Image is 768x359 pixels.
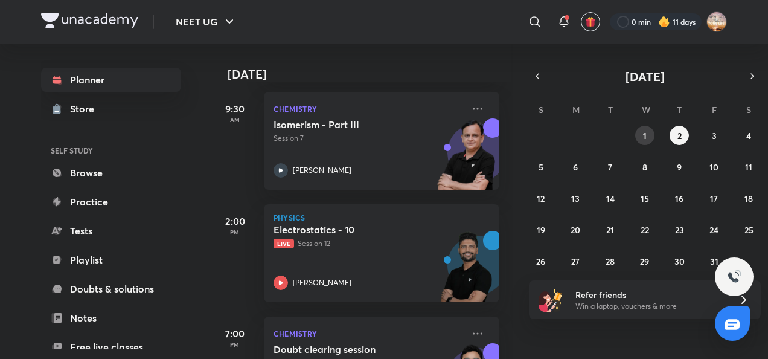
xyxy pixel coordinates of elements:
[211,228,259,236] p: PM
[274,214,490,221] p: Physics
[41,13,138,28] img: Company Logo
[635,189,654,208] button: October 15, 2025
[41,306,181,330] a: Notes
[677,104,682,115] abbr: Thursday
[606,256,615,267] abbr: October 28, 2025
[745,161,752,173] abbr: October 11, 2025
[41,277,181,301] a: Doubts & solutions
[675,193,683,204] abbr: October 16, 2025
[433,231,499,314] img: unacademy
[635,157,654,176] button: October 8, 2025
[566,251,585,271] button: October 27, 2025
[643,130,647,141] abbr: October 1, 2025
[710,193,718,204] abbr: October 17, 2025
[566,220,585,239] button: October 20, 2025
[710,256,718,267] abbr: October 31, 2025
[601,251,620,271] button: October 28, 2025
[211,341,259,348] p: PM
[537,193,545,204] abbr: October 12, 2025
[531,157,551,176] button: October 5, 2025
[585,16,596,27] img: avatar
[677,130,682,141] abbr: October 2, 2025
[531,220,551,239] button: October 19, 2025
[744,224,754,236] abbr: October 25, 2025
[706,11,727,32] img: pari Neekhra
[746,130,751,141] abbr: October 4, 2025
[670,126,689,145] button: October 2, 2025
[635,251,654,271] button: October 29, 2025
[539,161,543,173] abbr: October 5, 2025
[705,220,724,239] button: October 24, 2025
[274,238,463,249] p: Session 12
[41,219,181,243] a: Tests
[670,220,689,239] button: October 23, 2025
[739,189,758,208] button: October 18, 2025
[539,104,543,115] abbr: Sunday
[581,12,600,31] button: avatar
[635,126,654,145] button: October 1, 2025
[712,130,717,141] abbr: October 3, 2025
[677,161,682,173] abbr: October 9, 2025
[41,140,181,161] h6: SELF STUDY
[211,214,259,228] h5: 2:00
[572,104,580,115] abbr: Monday
[642,161,647,173] abbr: October 8, 2025
[41,190,181,214] a: Practice
[642,104,650,115] abbr: Wednesday
[709,224,718,236] abbr: October 24, 2025
[293,165,351,176] p: [PERSON_NAME]
[608,161,612,173] abbr: October 7, 2025
[674,256,685,267] abbr: October 30, 2025
[274,343,424,355] h5: Doubt clearing session
[606,224,614,236] abbr: October 21, 2025
[727,270,741,284] img: ttu
[670,251,689,271] button: October 30, 2025
[539,288,563,312] img: referral
[640,256,649,267] abbr: October 29, 2025
[601,157,620,176] button: October 7, 2025
[211,326,259,341] h5: 7:00
[739,126,758,145] button: October 4, 2025
[705,189,724,208] button: October 17, 2025
[739,157,758,176] button: October 11, 2025
[571,256,580,267] abbr: October 27, 2025
[705,126,724,145] button: October 3, 2025
[601,189,620,208] button: October 14, 2025
[274,224,424,236] h5: Electrostatics - 10
[641,193,649,204] abbr: October 15, 2025
[641,224,649,236] abbr: October 22, 2025
[606,193,615,204] abbr: October 14, 2025
[537,224,545,236] abbr: October 19, 2025
[712,104,717,115] abbr: Friday
[41,97,181,121] a: Store
[675,224,684,236] abbr: October 23, 2025
[635,220,654,239] button: October 22, 2025
[746,104,751,115] abbr: Saturday
[274,133,463,144] p: Session 7
[670,157,689,176] button: October 9, 2025
[41,161,181,185] a: Browse
[41,335,181,359] a: Free live classes
[670,189,689,208] button: October 16, 2025
[274,239,294,248] span: Live
[566,157,585,176] button: October 6, 2025
[274,102,463,116] p: Chemistry
[41,68,181,92] a: Planner
[626,68,665,85] span: [DATE]
[546,68,744,85] button: [DATE]
[228,67,511,82] h4: [DATE]
[709,161,718,173] abbr: October 10, 2025
[705,251,724,271] button: October 31, 2025
[705,157,724,176] button: October 10, 2025
[293,277,351,288] p: [PERSON_NAME]
[575,288,724,301] h6: Refer friends
[658,16,670,28] img: streak
[575,301,724,312] p: Win a laptop, vouchers & more
[274,118,424,131] h5: Isomerism - Part III
[531,189,551,208] button: October 12, 2025
[211,116,259,123] p: AM
[566,189,585,208] button: October 13, 2025
[739,220,758,239] button: October 25, 2025
[41,248,181,272] a: Playlist
[536,256,545,267] abbr: October 26, 2025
